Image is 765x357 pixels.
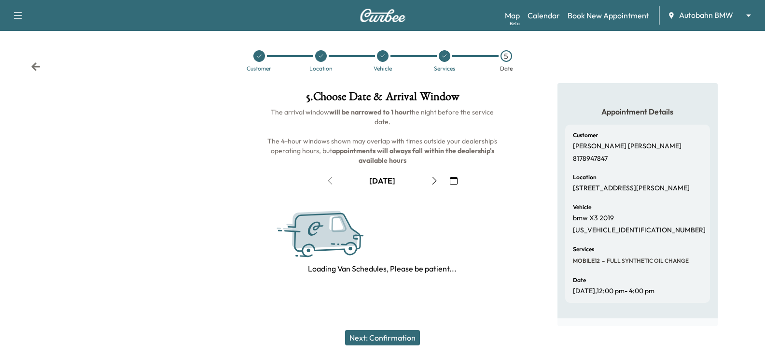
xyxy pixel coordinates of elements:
[505,10,520,21] a: MapBeta
[573,155,608,163] p: 8178947847
[573,246,594,252] h6: Services
[573,214,614,223] p: bmw X3 2019
[369,175,395,186] div: [DATE]
[309,66,333,71] div: Location
[565,106,710,117] h5: Appointment Details
[434,66,455,71] div: Services
[573,204,591,210] h6: Vehicle
[573,184,690,193] p: [STREET_ADDRESS][PERSON_NAME]
[600,256,605,266] span: -
[360,9,406,22] img: Curbee Logo
[573,257,600,265] span: MOBILE12
[501,50,512,62] div: 5
[345,330,420,345] button: Next: Confirmation
[573,142,682,151] p: [PERSON_NAME] [PERSON_NAME]
[267,108,499,165] span: The arrival window the night before the service date. The 4-hour windows shown may overlap with t...
[31,62,41,71] div: Back
[605,257,689,265] span: FULL SYNTHETIC OIL CHANGE
[247,66,271,71] div: Customer
[528,10,560,21] a: Calendar
[573,287,654,296] p: [DATE] , 12:00 pm - 4:00 pm
[329,108,409,116] b: will be narrowed to 1 hour
[510,20,520,27] div: Beta
[568,10,649,21] a: Book New Appointment
[374,66,392,71] div: Vehicle
[332,146,496,165] b: appointments will always fall within the dealership's available hours
[573,277,586,283] h6: Date
[263,91,502,107] h1: 5 . Choose Date & Arrival Window
[573,132,598,138] h6: Customer
[500,66,513,71] div: Date
[679,10,733,21] span: Autobahn BMW
[573,174,597,180] h6: Location
[573,226,706,235] p: [US_VEHICLE_IDENTIFICATION_NUMBER]
[276,204,396,265] img: Curbee Service.svg
[308,263,457,274] p: Loading Van Schedules, Please be patient...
